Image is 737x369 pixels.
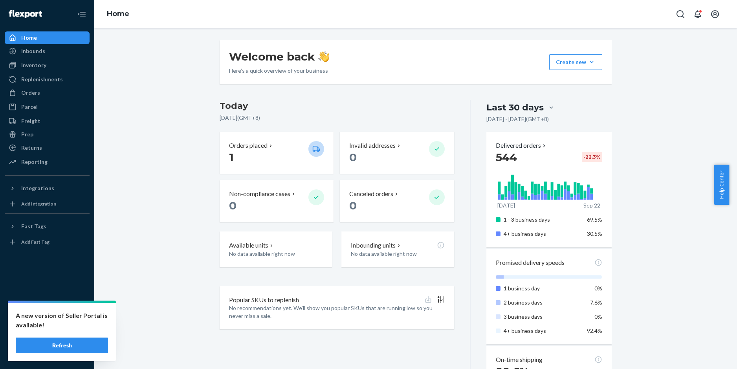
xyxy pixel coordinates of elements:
img: Flexport logo [9,10,42,18]
a: Talk to Support [5,320,90,333]
button: Orders placed 1 [220,132,334,174]
a: Reporting [5,156,90,168]
a: Settings [5,307,90,319]
p: 3 business days [504,313,581,321]
button: Inbounding unitsNo data available right now [341,231,454,267]
button: Delivered orders [496,141,547,150]
p: Here’s a quick overview of your business [229,67,329,75]
a: Prep [5,128,90,141]
ol: breadcrumbs [101,3,136,26]
a: Inventory [5,59,90,72]
span: 0 [349,199,357,212]
div: Returns [21,144,42,152]
p: 1 - 3 business days [504,216,581,224]
div: Inventory [21,61,46,69]
button: Help Center [714,165,729,205]
img: hand-wave emoji [318,51,329,62]
span: 0% [594,313,602,320]
button: Open Search Box [673,6,688,22]
a: Help Center [5,334,90,346]
h3: Today [220,100,454,112]
a: Replenishments [5,73,90,86]
button: Refresh [16,338,108,353]
span: 0 [229,199,236,212]
div: Parcel [21,103,38,111]
div: Fast Tags [21,222,46,230]
p: [DATE] ( GMT+8 ) [220,114,454,122]
p: No data available right now [229,250,323,258]
p: [DATE] - [DATE] ( GMT+8 ) [486,115,549,123]
h1: Welcome back [229,50,329,64]
button: Open notifications [690,6,706,22]
span: 30.5% [587,230,602,237]
p: A new version of Seller Portal is available! [16,311,108,330]
p: Available units [229,241,268,250]
button: Non-compliance cases 0 [220,180,334,222]
button: Give Feedback [5,347,90,360]
p: Popular SKUs to replenish [229,296,299,305]
p: 1 business day [504,285,581,292]
button: Available unitsNo data available right now [220,231,332,267]
div: Freight [21,117,40,125]
p: Orders placed [229,141,268,150]
a: Freight [5,115,90,127]
div: Orders [21,89,40,97]
div: Last 30 days [486,101,544,114]
span: 0 [349,151,357,164]
a: Inbounds [5,45,90,57]
span: 0% [594,285,602,292]
div: -22.3 % [582,152,602,162]
p: Inbounding units [351,241,396,250]
button: Fast Tags [5,220,90,233]
div: Add Fast Tag [21,239,49,245]
p: Promised delivery speeds [496,258,565,267]
span: 69.5% [587,216,602,223]
a: Home [5,31,90,44]
span: 1 [229,151,234,164]
div: Add Integration [21,200,56,207]
span: 7.6% [590,299,602,306]
button: Canceled orders 0 [340,180,454,222]
span: 92.4% [587,327,602,334]
p: Non-compliance cases [229,189,290,198]
p: 4+ business days [504,230,581,238]
p: Invalid addresses [349,141,396,150]
div: Reporting [21,158,48,166]
p: 4+ business days [504,327,581,335]
button: Create new [549,54,602,70]
a: Home [107,9,129,18]
p: No data available right now [351,250,444,258]
p: [DATE] [497,202,515,209]
span: 544 [496,151,517,164]
div: Prep [21,130,33,138]
button: Invalid addresses 0 [340,132,454,174]
div: Inbounds [21,47,45,55]
a: Add Integration [5,198,90,210]
a: Returns [5,141,90,154]
p: No recommendations yet. We’ll show you popular SKUs that are running low so you never miss a sale. [229,304,445,320]
div: Integrations [21,184,54,192]
button: Close Navigation [74,6,90,22]
button: Open account menu [707,6,723,22]
div: Home [21,34,37,42]
p: Canceled orders [349,189,393,198]
p: Sep 22 [583,202,600,209]
a: Add Fast Tag [5,236,90,248]
a: Parcel [5,101,90,113]
div: Replenishments [21,75,63,83]
a: Orders [5,86,90,99]
p: On-time shipping [496,355,543,364]
p: 2 business days [504,299,581,307]
button: Integrations [5,182,90,195]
